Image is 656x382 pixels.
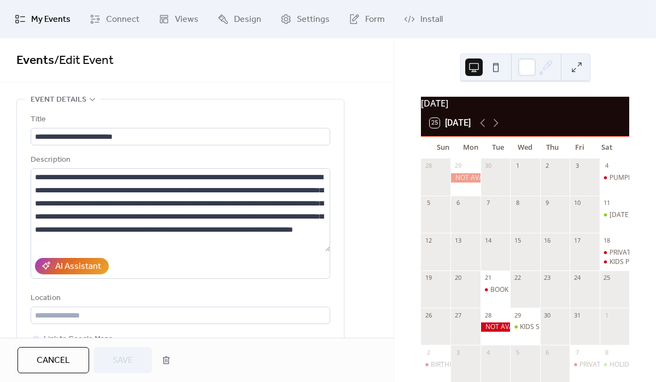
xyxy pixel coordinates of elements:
button: 25[DATE] [426,115,475,131]
a: My Events [7,4,79,34]
div: Wed [512,137,539,158]
div: BOOK CLUB MEET UP [490,285,557,295]
div: 16 [543,236,552,244]
span: Connect [106,13,139,26]
div: 28 [424,162,432,170]
div: 19 [424,274,432,282]
div: 5 [513,348,522,356]
div: PRIVATE HOLIDAY PARTY [570,360,599,369]
div: Fri [566,137,593,158]
div: NOT AVAILABLE [481,322,510,332]
a: Install [396,4,451,34]
div: 29 [454,162,462,170]
div: 8 [513,199,522,207]
div: Location [31,292,328,305]
div: 20 [454,274,462,282]
div: Title [31,113,328,126]
div: Description [31,154,328,167]
div: 27 [454,311,462,319]
div: HOLIDAY PORCH DUO WORKSHOP 6-9PM [600,360,629,369]
div: 30 [543,311,552,319]
div: 23 [543,274,552,282]
div: PRIVATE WORKSHOP [600,248,629,257]
button: AI Assistant [35,258,109,274]
div: 4 [484,348,492,356]
div: Mon [457,137,484,158]
div: 6 [543,348,552,356]
div: 17 [573,236,581,244]
div: 4 [603,162,611,170]
div: 8 [603,348,611,356]
div: 28 [484,311,492,319]
span: Link to Google Maps [44,333,113,346]
div: 11 [603,199,611,207]
div: 9 [543,199,552,207]
a: Events [16,49,54,73]
span: Design [234,13,261,26]
div: [DATE] [421,97,629,110]
div: 1 [603,311,611,319]
div: 2 [424,348,432,356]
div: Sun [430,137,457,158]
div: 25 [603,274,611,282]
div: 2 [543,162,552,170]
div: 26 [424,311,432,319]
div: 10 [573,199,581,207]
div: AI Assistant [55,260,101,273]
div: 14 [484,236,492,244]
a: Design [209,4,270,34]
span: Cancel [37,354,70,367]
span: Settings [297,13,330,26]
div: Sat [593,137,620,158]
div: 22 [513,274,522,282]
div: 18 [603,236,611,244]
div: Tue [484,137,512,158]
div: 13 [454,236,462,244]
span: Install [420,13,443,26]
span: My Events [31,13,71,26]
div: 21 [484,274,492,282]
div: KIDS SPELL WORKSHOP [520,322,591,332]
div: PRIVATE HOLIDAY PARTY [579,360,655,369]
div: 24 [573,274,581,282]
div: 12 [424,236,432,244]
div: 3 [573,162,581,170]
a: Views [150,4,207,34]
div: 30 [484,162,492,170]
div: 6 [454,199,462,207]
div: 31 [573,311,581,319]
div: KIDS PARTY [610,257,645,267]
div: BIRTHDAY PARTY [421,360,450,369]
div: 15 [513,236,522,244]
div: KIDS PARTY [600,257,629,267]
button: Cancel [17,347,89,373]
span: / Edit Event [54,49,114,73]
div: 29 [513,311,522,319]
div: 7 [484,199,492,207]
div: BIRTHDAY PARTY [431,360,484,369]
div: 1 [513,162,522,170]
div: 5 [424,199,432,207]
div: PUMPKIN CANDLE POUR WORKSHOP [600,173,629,183]
a: Form [341,4,393,34]
a: Settings [272,4,338,34]
span: Form [365,13,385,26]
div: THANKSGIVING PUMPKIN CANDLE POUR WORKSHOP - SAT 11TH OCT [600,210,629,220]
span: Event details [31,93,86,107]
div: 7 [573,348,581,356]
div: 3 [454,348,462,356]
div: KIDS SPELL WORKSHOP [510,322,540,332]
div: NOT AVAILABLE [450,173,480,183]
span: Views [175,13,198,26]
div: BOOK CLUB MEET UP [481,285,510,295]
div: Thu [538,137,566,158]
a: Connect [81,4,148,34]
